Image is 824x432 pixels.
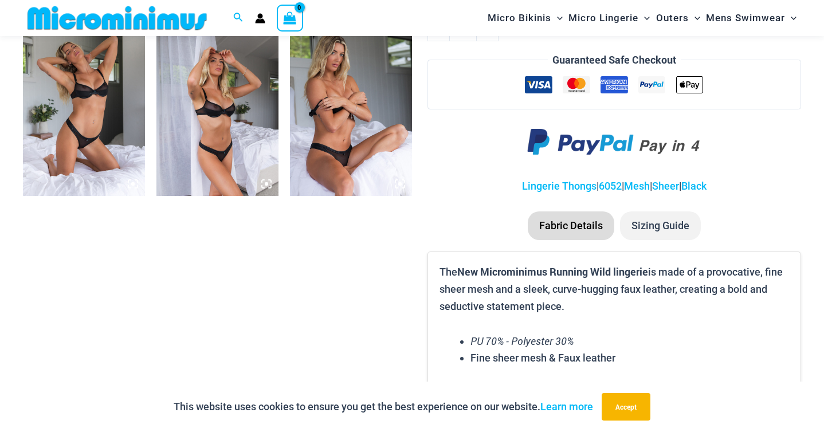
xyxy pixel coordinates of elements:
[681,180,707,192] a: Black
[255,13,265,23] a: Account icon link
[457,265,648,278] b: New Microminimus Running Wild lingerie
[785,3,796,33] span: Menu Toggle
[548,52,681,69] legend: Guaranteed Safe Checkout
[620,211,701,240] li: Sizing Guide
[23,5,211,31] img: MM SHOP LOGO FLAT
[568,3,638,33] span: Micro Lingerie
[703,3,799,33] a: Mens SwimwearMenu ToggleMenu Toggle
[440,264,789,315] p: The is made of a provocative, fine sheer mesh and a sleek, curve-hugging faux leather, creating a...
[522,180,597,192] a: Lingerie Thongs
[599,180,622,192] a: 6052
[638,3,650,33] span: Menu Toggle
[624,180,650,192] a: Mesh
[488,3,551,33] span: Micro Bikinis
[485,3,566,33] a: Micro BikinisMenu ToggleMenu Toggle
[652,180,679,192] a: Sheer
[174,398,593,415] p: This website uses cookies to ensure you get the best experience on our website.
[290,13,412,195] img: Running Wild Midnight 1052 Top 6052 Bottom
[602,393,650,421] button: Accept
[483,2,801,34] nav: Site Navigation
[277,5,303,31] a: View Shopping Cart, empty
[566,3,653,33] a: Micro LingerieMenu ToggleMenu Toggle
[706,3,785,33] span: Mens Swimwear
[156,13,278,195] img: Running Wild Midnight 1052 Top 6052 Bottom
[551,3,563,33] span: Menu Toggle
[233,11,244,25] a: Search icon link
[689,3,700,33] span: Menu Toggle
[470,334,574,348] em: PU 70% - Polyester 30%
[470,349,789,367] li: Fine sheer mesh & Faux leather
[540,400,593,413] a: Learn more
[23,13,145,195] img: Running Wild Midnight 1052 Top 6052 Bottom
[528,211,614,240] li: Fabric Details
[653,3,703,33] a: OutersMenu ToggleMenu Toggle
[427,178,801,195] p: | | | |
[656,3,689,33] span: Outers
